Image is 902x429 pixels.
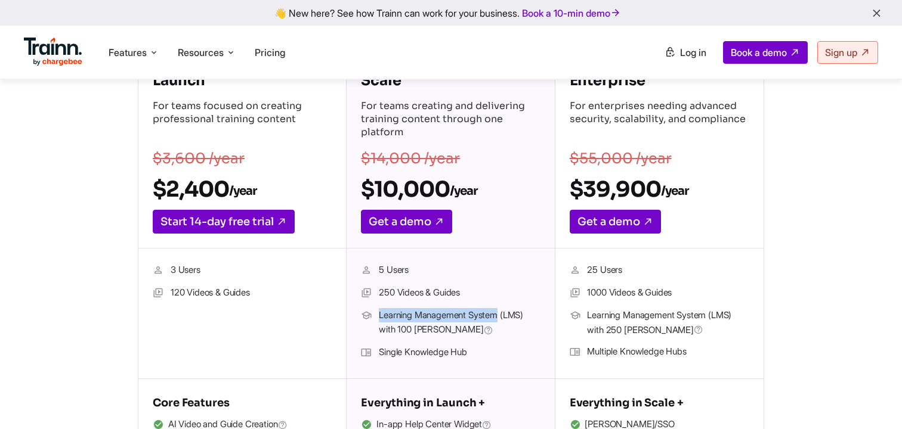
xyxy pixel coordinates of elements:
h2: $39,900 [570,176,749,203]
sub: /year [229,184,257,198]
a: Book a 10-min demo [520,5,623,21]
a: Pricing [255,46,285,58]
a: Get a demo [361,210,452,234]
h4: Enterprise [570,71,749,90]
span: Features [109,46,147,59]
li: 3 Users [153,263,332,278]
a: Get a demo [570,210,661,234]
h4: Launch [153,71,332,90]
p: For enterprises needing advanced security, scalability, and compliance [570,100,749,141]
li: Multiple Knowledge Hubs [570,344,749,360]
h4: Scale [361,71,540,90]
span: Resources [178,46,224,59]
li: 5 Users [361,263,540,278]
span: Log in [680,46,706,58]
span: Sign up [825,46,857,58]
sub: /year [450,184,477,198]
iframe: Chat Widget [842,372,902,429]
h5: Everything in Launch + [361,393,540,412]
p: For teams creating and delivering training content through one platform [361,100,540,141]
h2: $10,000 [361,176,540,203]
s: $14,000 /year [361,150,460,167]
div: 👋 New here? See how Trainn can work for your business. [7,7,895,18]
a: Start 14-day free trial [153,210,295,234]
a: Log in [657,42,713,63]
li: 250 Videos & Guides [361,285,540,301]
a: Book a demo [723,41,808,64]
h5: Core Features [153,393,332,412]
h2: $2,400 [153,176,332,203]
h5: Everything in Scale + [570,393,749,412]
li: 120 Videos & Guides [153,285,332,301]
span: Learning Management System (LMS) with 100 [PERSON_NAME] [379,308,540,338]
p: For teams focused on creating professional training content [153,100,332,141]
li: Single Knowledge Hub [361,345,540,360]
span: Book a demo [731,46,787,58]
s: $3,600 /year [153,150,245,167]
li: 1000 Videos & Guides [570,285,749,301]
s: $55,000 /year [570,150,672,167]
a: Sign up [817,41,878,64]
sub: /year [661,184,688,198]
span: Learning Management System (LMS) with 250 [PERSON_NAME] [587,308,749,337]
img: Trainn Logo [24,38,82,66]
li: 25 Users [570,263,749,278]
